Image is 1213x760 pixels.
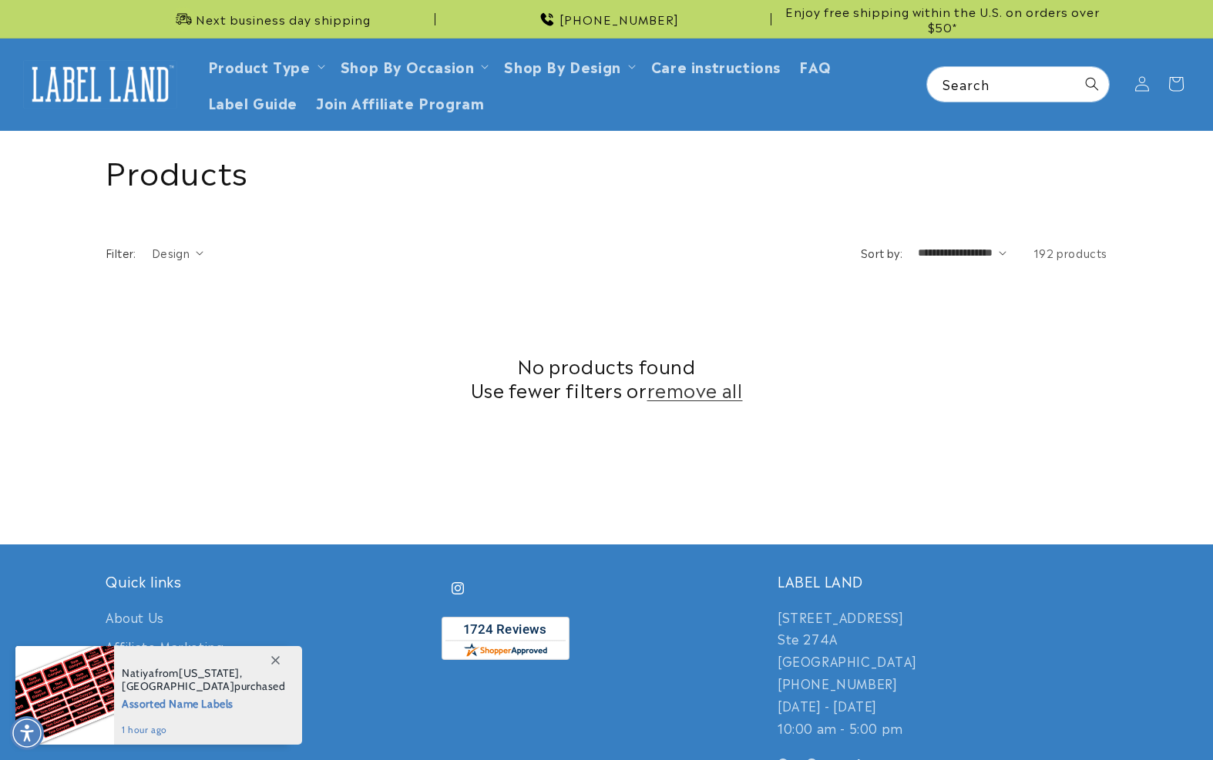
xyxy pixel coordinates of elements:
[861,245,902,260] label: Sort by:
[199,48,331,84] summary: Product Type
[790,48,841,84] a: FAQ
[799,57,832,75] span: FAQ
[106,353,1107,401] h2: No products found Use fewer filters or
[199,84,307,120] a: Label Guide
[504,55,620,76] a: Shop By Design
[1033,245,1107,260] span: 192 products
[331,48,496,84] summary: Shop By Occasion
[122,723,286,737] span: 1 hour ago
[495,48,641,84] summary: Shop By Design
[778,572,1107,590] h2: LABEL LAND
[647,377,743,401] a: remove all
[778,606,1107,739] p: [STREET_ADDRESS] Ste 274A [GEOGRAPHIC_DATA] [PHONE_NUMBER] [DATE] - [DATE] 10:00 am - 5:00 pm
[122,693,286,712] span: Assorted Name Labels
[642,48,790,84] a: Care instructions
[122,666,155,680] span: Natiya
[10,716,44,750] div: Accessibility Menu
[106,631,223,661] a: Affiliate Marketing
[208,93,298,111] span: Label Guide
[179,666,240,680] span: [US_STATE]
[1075,67,1109,101] button: Search
[208,55,311,76] a: Product Type
[778,4,1107,34] span: Enjoy free shipping within the U.S. on orders over $50*
[559,12,679,27] span: [PHONE_NUMBER]
[122,667,286,693] span: from , purchased
[122,679,234,693] span: [GEOGRAPHIC_DATA]
[18,55,183,114] a: Label Land
[196,12,371,27] span: Next business day shipping
[1059,694,1198,745] iframe: Gorgias live chat messenger
[106,606,164,632] a: About Us
[106,245,136,261] h2: Filter:
[316,93,484,111] span: Join Affiliate Program
[152,245,203,261] summary: Design (0 selected)
[23,60,177,108] img: Label Land
[651,57,781,75] span: Care instructions
[307,84,493,120] a: Join Affiliate Program
[106,572,435,590] h2: Quick links
[152,245,190,260] span: Design
[341,57,475,75] span: Shop By Occasion
[106,150,1107,190] h1: Products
